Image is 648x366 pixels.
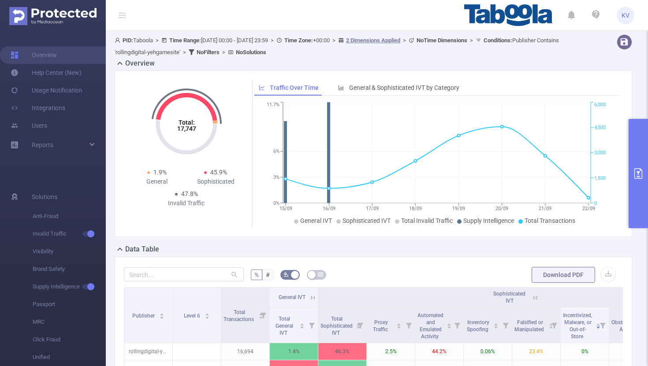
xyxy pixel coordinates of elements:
span: Supply Intelligence [463,217,514,224]
span: # [266,271,270,278]
span: > [268,37,276,44]
span: Traffic Over Time [270,84,319,91]
a: Overview [11,46,57,64]
tspan: 21/09 [539,206,551,211]
span: Total Transactions [525,217,575,224]
tspan: 6,000 [594,102,606,108]
span: Proxy Traffic [373,319,389,333]
i: Filter menu [451,307,463,343]
span: Visibility [33,243,106,260]
span: Obstructed Ads [611,319,637,333]
span: Unified [33,348,106,366]
b: Time Range: [169,37,201,44]
b: No Time Dimensions [417,37,467,44]
span: Click Fraud [33,331,106,348]
div: Sort [493,322,499,327]
i: icon: caret-up [494,322,499,325]
p: 0.06% [464,343,512,360]
span: Solutions [32,188,57,206]
i: icon: user [115,37,123,43]
tspan: 18/09 [409,206,422,211]
span: > [180,49,189,55]
span: Incentivized, Malware, or Out-of-Store [563,312,592,340]
tspan: 11.7% [267,102,279,108]
tspan: 17,747 [177,125,196,132]
i: icon: caret-up [300,322,305,325]
span: > [330,37,338,44]
button: Download PDF [532,267,595,283]
i: Filter menu [354,307,366,343]
i: icon: caret-up [447,322,451,325]
span: MRC [33,313,106,331]
h2: Data Table [125,244,159,255]
span: > [153,37,161,44]
i: icon: line-chart [259,85,265,91]
u: 2 Dimensions Applied [346,37,400,44]
span: > [400,37,409,44]
span: Passport [33,296,106,313]
p: 16,694 [221,343,269,360]
span: Total Sophisticated IVT [320,316,353,336]
p: 46.3% [318,343,366,360]
span: Inventory Spoofing [467,319,490,333]
tspan: 3% [273,174,279,180]
i: Filter menu [305,307,318,343]
i: icon: caret-down [447,325,451,328]
b: PID: [123,37,133,44]
span: 45.9% [210,169,227,176]
div: Sort [205,312,210,317]
span: General IVT [300,217,332,224]
span: Supply Intelligence [33,278,106,296]
i: icon: table [318,272,323,277]
span: Total General IVT [276,316,293,336]
tspan: 15/09 [279,206,292,211]
div: Sophisticated [186,177,246,186]
i: icon: caret-down [494,325,499,328]
span: Reports [32,141,53,148]
span: Invalid Traffic [33,225,106,243]
b: No Solutions [236,49,266,55]
tspan: 22/09 [582,206,595,211]
span: Falsified or Manipulated [514,319,545,333]
a: Integrations [11,99,65,117]
div: General [127,177,186,186]
i: Filter menu [257,288,269,343]
span: Sophisticated IVT [493,291,525,304]
tspan: 16/09 [323,206,335,211]
h2: Overview [125,58,155,69]
i: icon: bar-chart [338,85,344,91]
div: Sort [396,322,402,327]
a: Reports [32,136,53,154]
p: 2.5% [367,343,415,360]
input: Search... [124,267,244,281]
tspan: 6% [273,149,279,155]
div: Sort [447,322,452,327]
div: Sort [299,322,305,327]
i: icon: caret-down [397,325,402,328]
span: 1.9% [153,169,167,176]
tspan: 3,000 [594,150,606,156]
span: Brand Safety [33,260,106,278]
img: Protected Media [9,7,97,25]
i: icon: caret-up [159,312,164,314]
span: General IVT [279,294,305,300]
p: 23.4% [512,343,560,360]
span: Anti-Fraud [33,207,106,225]
i: Filter menu [499,307,512,343]
i: Filter menu [548,307,560,343]
tspan: Total: [178,119,194,126]
tspan: 4,500 [594,125,606,130]
tspan: 19/09 [452,206,465,211]
span: General & Sophisticated IVT by Category [349,84,459,91]
span: Total Transactions [223,309,255,322]
i: icon: caret-up [397,322,402,325]
span: Taboola [DATE] 00:00 - [DATE] 23:59 +00:00 [115,37,559,55]
div: Sort [159,312,164,317]
i: Filter menu [596,307,609,343]
i: icon: caret-up [596,322,600,325]
tspan: 20/09 [495,206,508,211]
span: 47.8% [181,190,198,197]
i: icon: caret-up [205,312,209,314]
p: rollingdigital-yehgamesite [124,343,172,360]
a: Usage Notification [11,81,82,99]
